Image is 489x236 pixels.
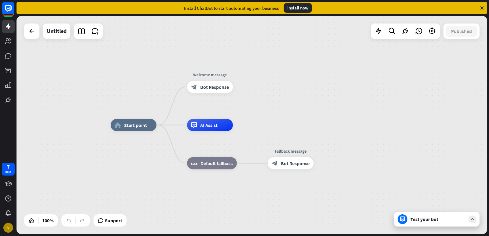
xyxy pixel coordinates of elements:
a: 7 days [2,163,15,176]
span: Bot Response [281,160,310,166]
span: Start point [124,122,147,128]
div: V [3,223,13,233]
i: block_bot_response [191,84,197,90]
div: 7 [7,164,10,170]
div: Install ChatBot to start automating your business [184,5,279,11]
span: Bot Response [200,84,229,90]
div: days [5,170,11,174]
span: AI Assist [200,122,218,128]
div: Untitled [47,24,67,39]
i: block_fallback [191,160,197,166]
div: Welcome message [182,72,237,78]
div: Test your bot [410,216,465,222]
i: home_2 [115,122,121,128]
i: block_bot_response [272,160,278,166]
div: Install now [284,3,312,13]
div: Fallback message [263,148,318,154]
div: 100% [40,216,55,225]
button: Published [446,26,477,37]
span: Support [105,216,122,225]
span: Default fallback [200,160,233,166]
button: Open LiveChat chat widget [5,2,23,21]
